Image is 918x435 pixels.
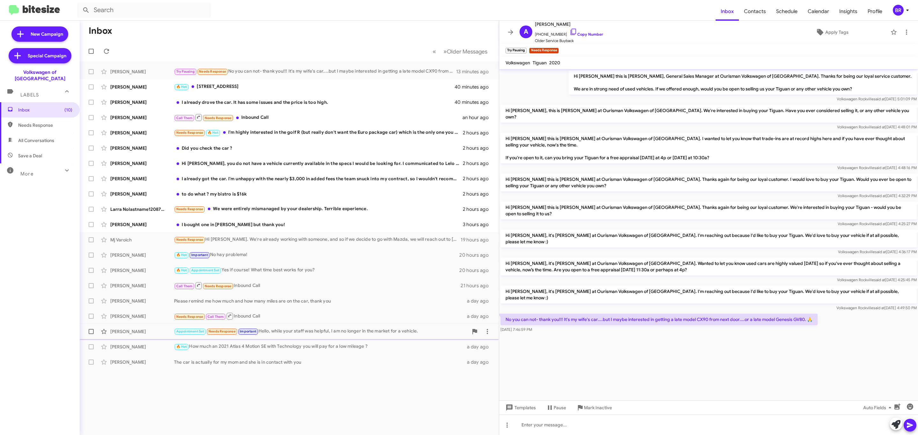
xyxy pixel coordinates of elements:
span: said at [874,125,885,129]
p: Hi [PERSON_NAME], this is [PERSON_NAME] at Ourisman Volkswagen of [GEOGRAPHIC_DATA]. We're intere... [500,105,917,123]
div: Did you check the car ? [174,145,463,151]
div: 20 hours ago [459,252,494,258]
input: Search [77,3,211,18]
div: [PERSON_NAME] [110,344,174,350]
div: I bought one in [PERSON_NAME] but thank you! [174,221,463,228]
span: » [443,47,447,55]
span: Call Them [176,284,193,288]
a: Special Campaign [9,48,71,63]
div: [PERSON_NAME] [110,359,174,365]
span: Call Them [176,116,193,120]
button: BR [887,5,911,16]
div: [PERSON_NAME] [110,68,174,75]
span: 🔥 Hot [176,253,187,257]
div: Mj Varoich [110,237,174,243]
button: Auto Fields [858,402,899,413]
div: [PERSON_NAME] [110,114,174,121]
span: Volkswagen Rockville [DATE] 4:32:29 PM [838,193,917,198]
div: [PERSON_NAME] [110,221,174,228]
p: Hi [PERSON_NAME] this is [PERSON_NAME] at Ourisman Volkswagen of [GEOGRAPHIC_DATA]. Thanks again ... [500,174,917,191]
p: Hi [PERSON_NAME] this is [PERSON_NAME] at Ourisman Volkswagen of [GEOGRAPHIC_DATA]. Thanks again ... [500,202,917,219]
span: Calendar [803,2,834,21]
span: Needs Response [176,207,203,211]
span: New Campaign [31,31,63,37]
div: Hi [PERSON_NAME]. We're already working with someone, and so if we decide to go with Mazda, we wi... [174,236,461,243]
span: Volkswagen Rockville [DATE] 5:01:09 PM [837,96,917,101]
div: a day ago [465,344,494,350]
div: to do what ? my bistro is $16k [174,191,463,197]
p: No you can not- thank you!!! It's my wife's car....but I maybe interested in getting a late model... [500,314,818,325]
div: [PERSON_NAME] [110,130,174,136]
span: Volkswagen Rockville [DATE] 4:48:01 PM [837,125,917,129]
a: Copy Number [570,32,603,37]
div: 2 hours ago [463,206,494,212]
div: 2 hours ago [463,160,494,167]
p: Hi [PERSON_NAME], it's [PERSON_NAME] at Ourisman Volkswagen of [GEOGRAPHIC_DATA]. I'm reaching ou... [500,230,917,247]
span: Auto Fields [863,402,894,413]
span: said at [874,165,885,170]
span: [DATE] 7:46:59 PM [500,327,532,332]
span: Volkswagen [506,60,530,66]
span: Appointment Set [176,329,204,333]
small: Try Pausing [506,48,527,53]
div: BR [893,5,904,16]
div: No you can not- thank you!!! It's my wife's car....but I maybe interested in getting a late model... [174,68,456,75]
div: Inbound Call [174,282,461,289]
nav: Page navigation example [429,45,491,58]
div: We were entirely mismanaged by your dealership. Terrible experience. [174,205,463,213]
span: Volkswagen Rockville [DATE] 4:25:45 PM [837,277,917,282]
span: [PHONE_NUMBER] [535,28,603,38]
button: Templates [499,402,541,413]
div: 20 hours ago [459,267,494,274]
span: Volkswagen Rockville [DATE] 4:36:17 PM [838,249,917,254]
span: Older Service Buyback [535,38,603,44]
div: [PERSON_NAME] [110,267,174,274]
a: Schedule [771,2,803,21]
a: New Campaign [11,26,68,42]
span: Volkswagen Rockville [DATE] 4:49:50 PM [836,305,917,310]
div: [PERSON_NAME] [110,298,174,304]
span: Profile [863,2,887,21]
span: Important [191,253,208,257]
div: [PERSON_NAME] [110,160,174,167]
button: Pause [541,402,571,413]
span: Volkswagen Rockville [DATE] 4:25:27 PM [838,221,917,226]
div: The car is actually for my mom and she is in contact with you [174,359,465,365]
span: Needs Response [176,238,203,242]
div: I already drove the car. It has some issues and the price is too high. [174,99,455,105]
div: 40 minutes ago [455,99,494,105]
div: Please remind me how much and how many miles are on the car, thank you [174,298,465,304]
span: « [433,47,436,55]
span: 🔥 Hot [176,85,187,89]
span: All Conversations [18,137,54,144]
span: said at [873,305,885,310]
span: Volkswagen Rockville [DATE] 4:48:16 PM [837,165,917,170]
span: (10) [64,107,72,113]
a: Contacts [739,2,771,21]
span: Tiguan [533,60,547,66]
div: 40 minutes ago [455,84,494,90]
a: Inbox [716,2,739,21]
div: I'm highly interested in the golf R (but really don't want the Euro package car) which is the onl... [174,129,463,136]
span: Templates [504,402,536,413]
span: 2020 [549,60,560,66]
div: Larra Nolastname120872290 [110,206,174,212]
div: Inbound Call [174,113,463,121]
span: Try Pausing [176,69,195,74]
a: Insights [834,2,863,21]
div: Inbound Call [174,312,465,320]
h1: Inbox [89,26,112,36]
div: I already got the car. I'm unhappy with the nearly $3,000 in added fees the team snuck into my co... [174,175,463,182]
span: said at [875,193,886,198]
div: 21 hours ago [461,282,494,289]
p: Hi [PERSON_NAME] this is [PERSON_NAME] at Ourisman Volkswagen of [GEOGRAPHIC_DATA]. I wanted to l... [500,133,917,163]
span: Needs Response [176,315,203,319]
span: Needs Response [199,69,226,74]
span: said at [874,277,885,282]
span: Inbox [18,107,72,113]
span: said at [875,249,886,254]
